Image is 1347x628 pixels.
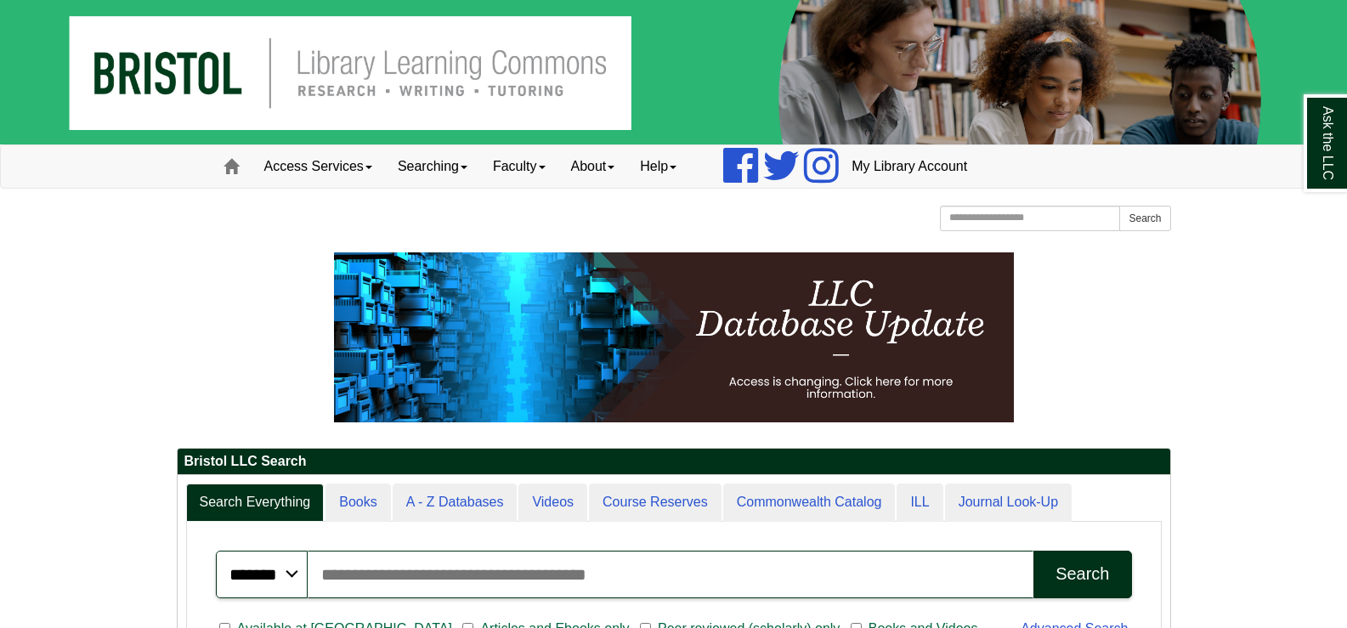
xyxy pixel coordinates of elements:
img: HTML tutorial [334,252,1014,422]
a: Journal Look-Up [945,484,1072,522]
h2: Bristol LLC Search [178,449,1170,475]
a: Videos [518,484,587,522]
button: Search [1033,551,1131,598]
a: Help [627,145,689,188]
a: My Library Account [839,145,980,188]
a: Access Services [252,145,385,188]
a: ILL [897,484,942,522]
a: About [558,145,628,188]
a: Course Reserves [589,484,722,522]
div: Search [1056,564,1109,584]
a: Search Everything [186,484,325,522]
a: Faculty [480,145,558,188]
a: A - Z Databases [393,484,518,522]
button: Search [1119,206,1170,231]
a: Books [325,484,390,522]
a: Commonwealth Catalog [723,484,896,522]
a: Searching [385,145,480,188]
